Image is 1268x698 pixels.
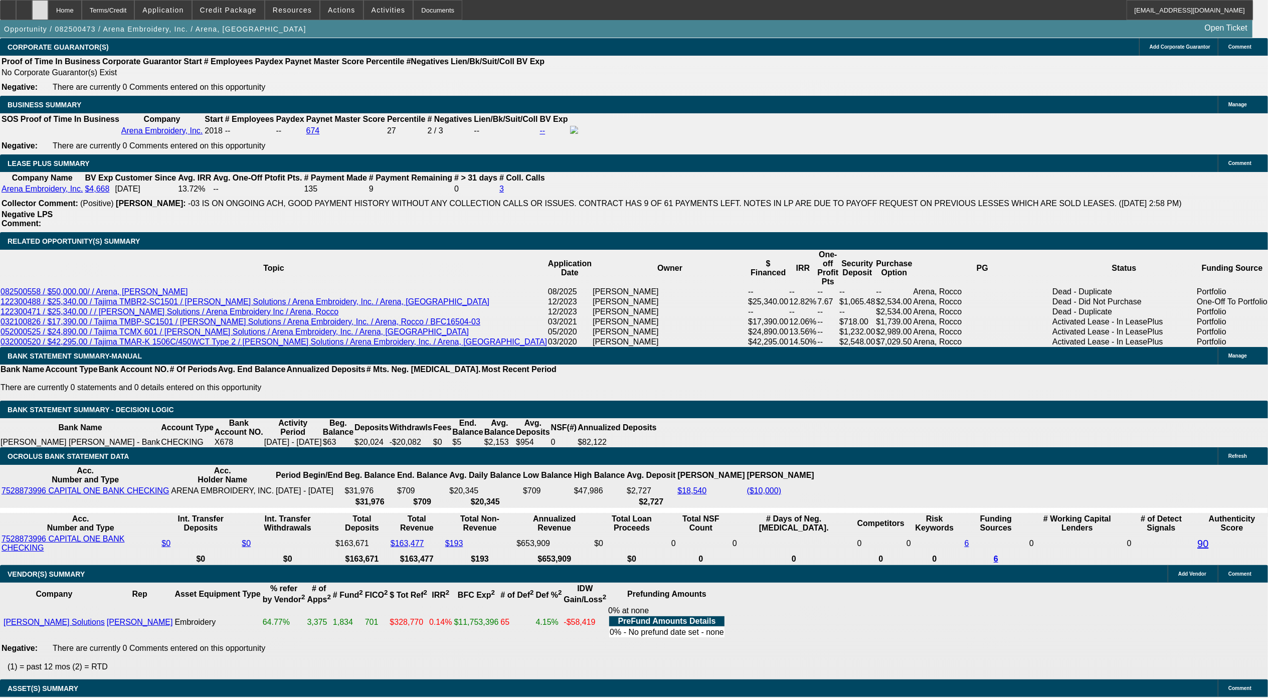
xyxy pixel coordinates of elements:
td: 13.72% [177,184,212,194]
td: 1,834 [332,606,364,639]
td: 12.82% [789,297,817,307]
b: Negative LPS Comment: [2,210,53,228]
th: Total Revenue [390,514,444,533]
td: [PERSON_NAME] [592,307,748,317]
b: Company [36,590,72,598]
th: Bank Account NO. [98,365,169,375]
b: BV Exp [540,115,568,123]
b: Lien/Bk/Suit/Coll [451,57,514,66]
th: # Working Capital Lenders [1029,514,1126,533]
div: $82,122 [578,438,656,447]
th: # of Detect Signals [1127,514,1196,533]
b: Company [144,115,180,123]
td: 0 [906,534,963,553]
td: ARENA EMBROIDERY, INC. [170,486,274,496]
td: 64.77% [262,606,306,639]
th: $2,727 [626,497,676,507]
td: CHECKING [160,437,214,447]
td: $20,024 [354,437,389,447]
td: -- [817,287,839,297]
th: # Days of Neg. [MEDICAL_DATA]. [732,514,856,533]
td: -- [839,287,875,297]
th: Avg. End Balance [218,365,286,375]
td: $5 [452,437,483,447]
span: Activities [372,6,406,14]
a: $0 [242,539,251,548]
th: [PERSON_NAME] [747,466,815,485]
td: 0.14% [429,606,452,639]
a: $163,477 [391,539,424,548]
b: Lien/Bk/Suit/Coll [474,115,537,123]
a: 122300488 / $25,340.00 / Tajima TMBR2-SC1501 / [PERSON_NAME] Solutions / Arena Embroidery, Inc. /... [1,297,489,306]
b: FICO [365,591,388,599]
span: -- [225,126,231,135]
th: $0 [241,554,334,564]
td: [DATE] - [DATE] [275,486,343,496]
td: $954 [515,437,551,447]
th: Activity Period [264,418,322,437]
a: $18,540 [677,486,706,495]
td: 03/2021 [548,317,592,327]
b: # of Apps [307,584,331,604]
td: 14.50% [789,337,817,347]
td: Arena, Rocco [913,327,1052,337]
td: X678 [214,437,264,447]
td: -- [817,337,839,347]
td: -- [839,307,875,317]
sup: 2 [530,589,533,596]
th: $31,976 [344,497,396,507]
th: $0 [161,554,240,564]
b: # Employees [225,115,274,123]
td: 0 [857,534,905,553]
span: Comment [1228,160,1251,166]
a: [PERSON_NAME] [107,618,173,626]
b: Start [184,57,202,66]
td: 701 [365,606,389,639]
th: $163,477 [390,554,444,564]
td: $163,671 [335,534,389,553]
td: $63 [322,437,354,447]
td: $709 [397,486,448,496]
td: -- [789,287,817,297]
td: $2,727 [626,486,676,496]
td: $0 [433,437,452,447]
b: IRR [432,591,449,599]
th: $163,671 [335,554,389,564]
td: Portfolio [1196,287,1268,297]
td: Activated Lease - In LeasePlus [1052,317,1196,327]
td: 0 [1127,534,1196,553]
a: -- [540,126,546,135]
div: $653,909 [516,539,592,548]
b: $ Tot Ref [390,591,427,599]
th: Most Recent Period [481,365,557,375]
button: Credit Package [193,1,264,20]
span: Comment [1228,571,1251,577]
td: Portfolio [1196,327,1268,337]
td: No Corporate Guarantor(s) Exist [1,68,549,78]
th: Annualized Deposits [577,418,657,437]
a: 7528873996 CAPITAL ONE BANK CHECKING [2,535,124,552]
td: Arena, Rocco [913,337,1052,347]
th: 0 [857,554,905,564]
td: $2,534.00 [876,297,913,307]
b: IDW Gain/Loss [564,584,606,604]
a: 6 [994,555,998,563]
td: 0 [732,534,856,553]
b: Company Name [12,173,73,182]
span: There are currently 0 Comments entered on this opportunity [53,141,265,150]
sup: 2 [603,593,606,601]
b: Negative: [2,83,38,91]
td: 135 [304,184,368,194]
td: 0 [671,534,731,553]
td: 08/2025 [548,287,592,297]
th: Withdrawls [389,418,433,437]
b: # Fund [333,591,363,599]
td: [DATE] [114,184,176,194]
td: 9 [369,184,453,194]
th: Total Deposits [335,514,389,533]
td: $0 [594,534,670,553]
td: $20,345 [449,486,521,496]
th: $193 [445,554,515,564]
b: Corporate Guarantor [102,57,182,66]
th: Funding Source [1196,250,1268,287]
